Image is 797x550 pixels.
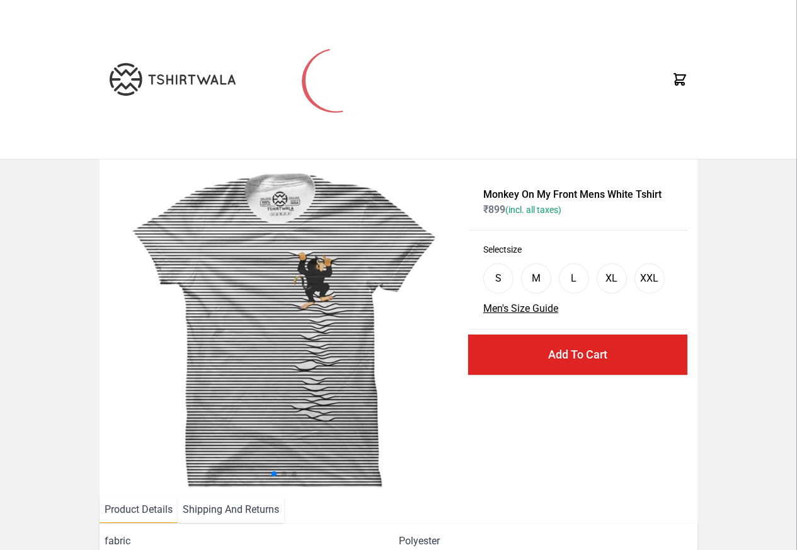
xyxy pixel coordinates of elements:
[100,497,178,523] li: Product Details
[110,63,236,96] img: TW-LOGO-400-104.png
[505,205,561,215] span: (incl. all taxes)
[178,497,284,523] li: Shipping And Returns
[105,534,398,549] span: fabric
[483,301,558,316] button: Men's Size Guide
[571,271,576,286] div: L
[483,187,672,202] h1: Monkey On My Front Mens White Tshirt
[468,335,687,375] button: Add To Cart
[399,534,440,549] span: Polyester
[605,271,617,286] div: XL
[640,271,658,286] div: XXL
[495,271,502,286] div: S
[483,243,672,256] h3: Select size
[532,271,541,286] div: M
[110,169,458,487] img: monkey-climbing.jpg
[483,203,561,215] span: ₹ 899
